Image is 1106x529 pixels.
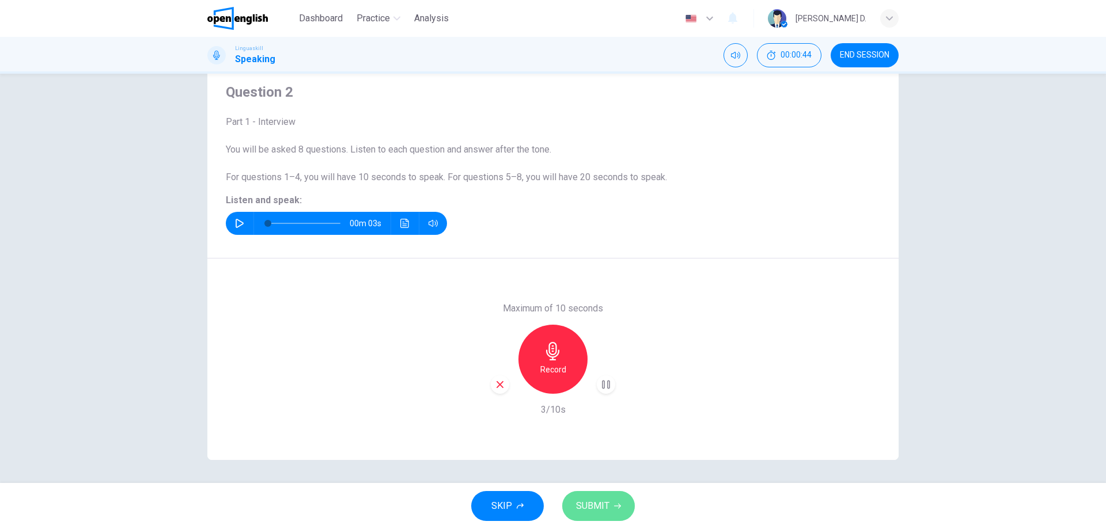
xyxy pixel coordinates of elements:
h4: Question 2 [226,83,880,101]
span: Dashboard [299,12,343,25]
div: Hide [757,43,821,67]
span: Part 1 - Interview [226,116,296,127]
span: END SESSION [840,51,889,60]
h1: Speaking [235,52,275,66]
span: Practice [357,12,390,25]
button: 00:00:44 [757,43,821,67]
span: Analysis [414,12,449,25]
button: Practice [352,8,405,29]
h6: 3/10s [541,403,566,417]
button: END SESSION [831,43,899,67]
button: Dashboard [294,8,347,29]
span: Listen and speak: [226,195,302,205]
span: You will be asked 8 questions. Listen to each question and answer after the tone. [226,144,551,155]
span: SKIP [491,498,512,514]
button: Click to see the audio transcription [396,212,414,235]
span: For questions 1–4, you will have 10 seconds to speak. For questions 5–8, you will have 20 seconds... [226,172,667,182]
button: Analysis [410,8,453,29]
span: 00m 03s [350,212,391,235]
img: en [684,14,698,23]
button: SUBMIT [562,491,635,521]
h6: Maximum of 10 seconds [503,302,603,315]
span: SUBMIT [576,498,609,514]
h6: Record [540,363,566,376]
a: OpenEnglish logo [207,7,294,30]
div: Mute [724,43,748,67]
img: Profile picture [768,9,786,28]
span: Linguaskill [235,44,263,52]
img: OpenEnglish logo [207,7,268,30]
span: 00:00:44 [781,51,812,60]
div: [PERSON_NAME] D. [796,12,866,25]
button: SKIP [471,491,544,521]
button: Record [518,325,588,394]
